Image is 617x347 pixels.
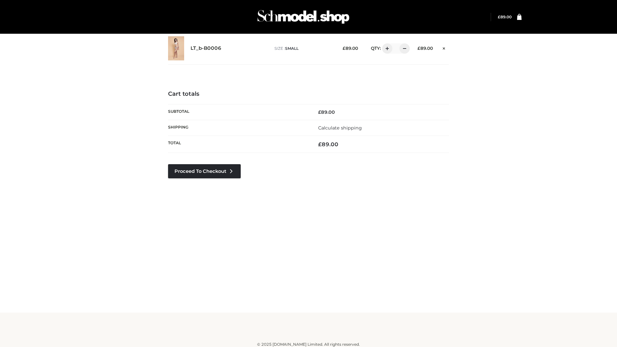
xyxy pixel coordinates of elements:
bdi: 89.00 [318,109,335,115]
span: £ [498,14,500,19]
bdi: 89.00 [498,14,512,19]
a: Calculate shipping [318,125,362,131]
bdi: 89.00 [318,141,338,147]
th: Subtotal [168,104,308,120]
span: £ [417,46,420,51]
p: size : [274,46,333,51]
span: £ [343,46,345,51]
span: £ [318,109,321,115]
img: Schmodel Admin 964 [255,4,352,30]
bdi: 89.00 [417,46,433,51]
span: SMALL [285,46,299,51]
a: Remove this item [439,43,449,52]
a: £89.00 [498,14,512,19]
a: Proceed to Checkout [168,164,241,178]
th: Total [168,136,308,153]
bdi: 89.00 [343,46,358,51]
th: Shipping [168,120,308,136]
div: QTY: [364,43,407,54]
h4: Cart totals [168,91,449,98]
a: LT_b-B0006 [191,45,221,51]
span: £ [318,141,322,147]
